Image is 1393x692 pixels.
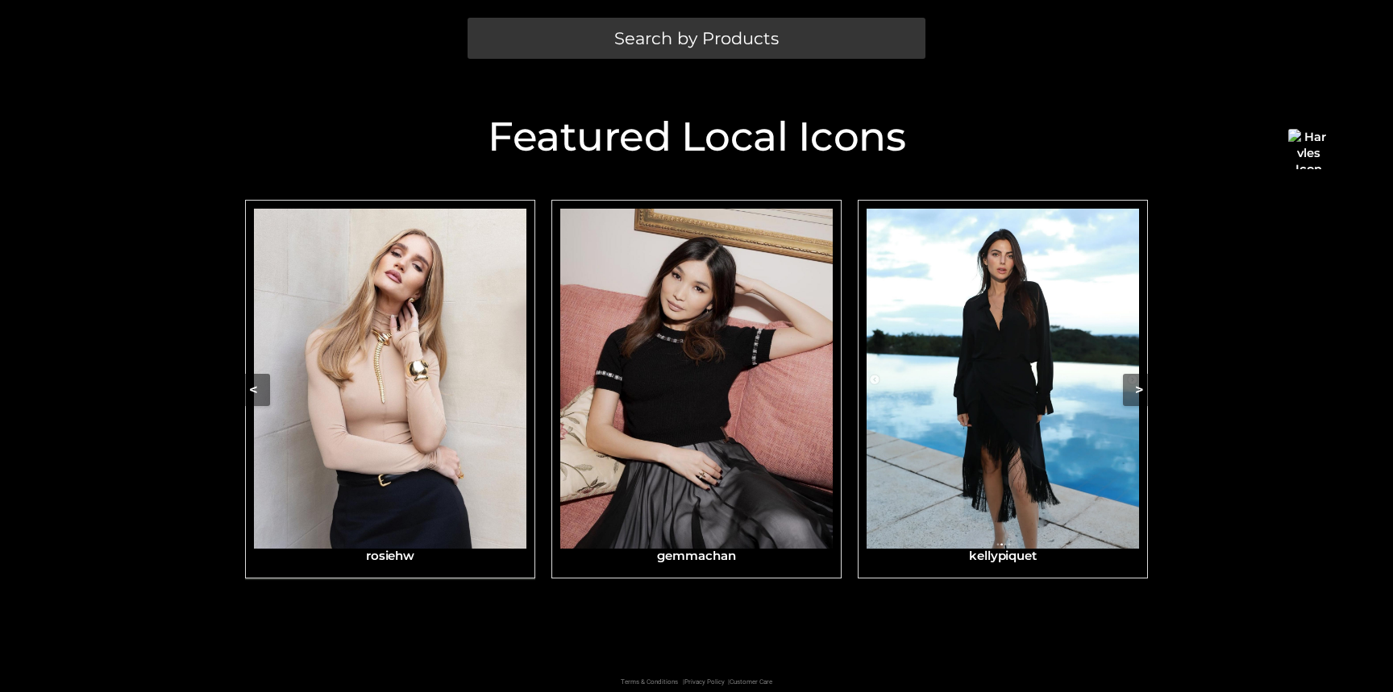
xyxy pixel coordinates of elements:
[551,200,842,578] a: gemmachangemmachan
[254,209,526,549] img: rosiehw
[867,209,1139,549] img: kellypiquet
[560,549,833,563] h3: gemmachan
[858,200,1148,578] a: kellypiquetkellypiquet
[684,678,730,686] a: Privacy Policy |
[1123,374,1156,406] button: >
[560,209,833,549] img: gemmachan
[237,200,1156,580] div: Carousel Navigation
[614,30,779,47] span: Search by Products
[237,117,1156,157] h2: Featured Local Icons​
[245,200,535,578] a: rosiehwrosiehw
[621,678,684,686] a: Terms & Conditions |
[730,678,772,686] a: Customer Care
[237,374,270,406] button: <
[254,549,526,563] h3: rosiehw
[867,549,1139,563] h3: kellypiquet
[468,18,925,59] a: Search by Products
